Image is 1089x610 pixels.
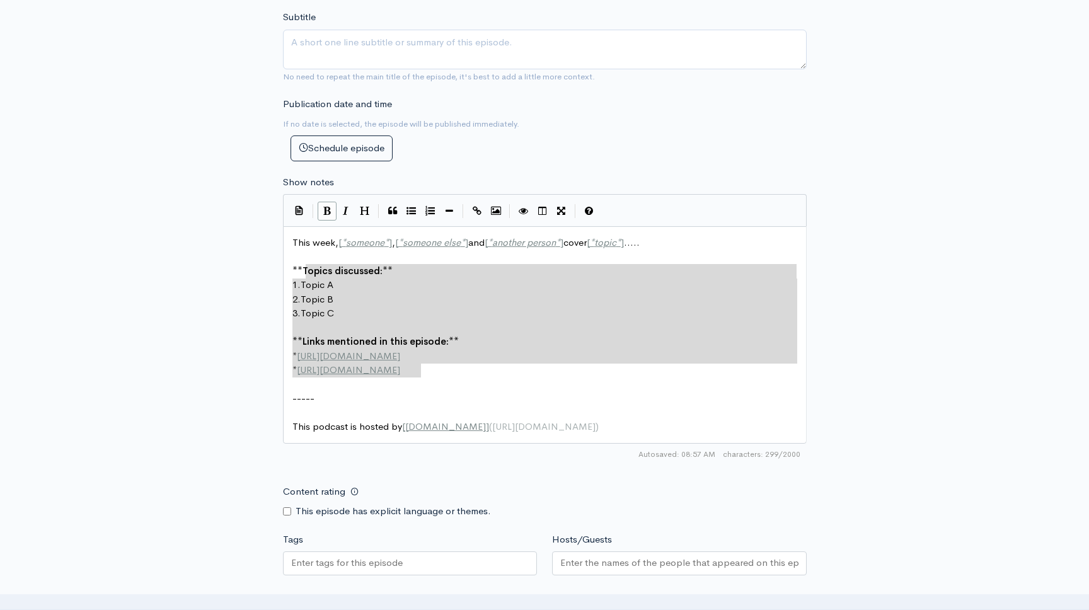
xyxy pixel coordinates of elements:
[292,420,599,432] span: This podcast is hosted by
[440,202,459,221] button: Insert Horizontal Line
[575,204,576,219] i: |
[292,293,301,305] span: 2.
[292,236,640,248] span: This week, , and cover .....
[355,202,374,221] button: Heading
[580,202,599,221] button: Markdown Guide
[492,236,556,248] span: another person
[283,532,303,547] label: Tags
[338,236,342,248] span: [
[292,307,301,319] span: 3.
[283,97,392,112] label: Publication date and time
[297,350,400,362] span: [URL][DOMAIN_NAME]
[723,449,800,460] span: 299/2000
[402,420,405,432] span: [
[283,175,334,190] label: Show notes
[421,202,440,221] button: Numbered List
[283,71,595,82] small: No need to repeat the main title of the episode, it's best to add a little more context.
[283,594,317,608] label: Artwork
[389,236,392,248] span: ]
[468,202,487,221] button: Create Link
[533,202,552,221] button: Toggle Side by Side
[292,392,314,404] span: -----
[489,420,492,432] span: (
[492,420,596,432] span: [URL][DOMAIN_NAME]
[318,202,337,221] button: Bold
[301,279,333,291] span: Topic A
[301,307,334,319] span: Topic C
[587,236,590,248] span: [
[291,556,405,570] input: Enter tags for this episode
[313,204,314,219] i: |
[283,479,345,505] label: Content rating
[297,364,400,376] span: [URL][DOMAIN_NAME]
[560,236,563,248] span: ]
[465,236,468,248] span: ]
[552,202,571,221] button: Toggle Fullscreen
[638,449,715,460] span: Autosaved: 08:57 AM
[395,236,398,248] span: [
[403,236,461,248] span: someone else
[560,556,798,570] input: Enter the names of the people that appeared on this episode
[346,236,384,248] span: someone
[337,202,355,221] button: Italic
[301,293,333,305] span: Topic B
[486,420,489,432] span: ]
[509,204,510,219] i: |
[621,236,624,248] span: ]
[487,202,505,221] button: Insert Image
[378,204,379,219] i: |
[283,118,519,129] small: If no date is selected, the episode will be published immediately.
[383,202,402,221] button: Quote
[485,236,488,248] span: [
[552,532,612,547] label: Hosts/Guests
[290,200,309,219] button: Insert Show Notes Template
[402,202,421,221] button: Generic List
[463,204,464,219] i: |
[596,420,599,432] span: )
[405,420,486,432] span: [DOMAIN_NAME]
[514,202,533,221] button: Toggle Preview
[302,265,308,277] span: T
[283,10,316,25] label: Subtitle
[291,135,393,161] button: Schedule episode
[292,279,301,291] span: 1.
[308,265,383,277] span: opics discussed:
[296,504,491,519] label: This episode has explicit language or themes.
[594,236,616,248] span: topic
[302,335,449,347] span: Links mentioned in this episode:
